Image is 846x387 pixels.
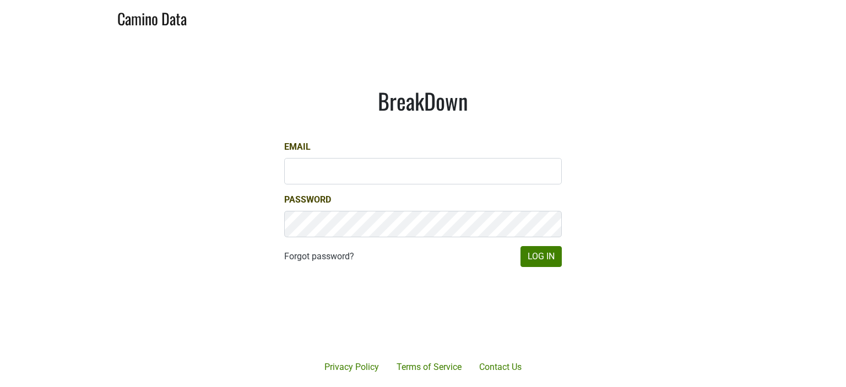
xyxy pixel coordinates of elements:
[117,4,187,30] a: Camino Data
[284,250,354,263] a: Forgot password?
[316,356,388,378] a: Privacy Policy
[284,140,311,154] label: Email
[284,193,331,206] label: Password
[388,356,470,378] a: Terms of Service
[284,88,562,114] h1: BreakDown
[520,246,562,267] button: Log In
[470,356,530,378] a: Contact Us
